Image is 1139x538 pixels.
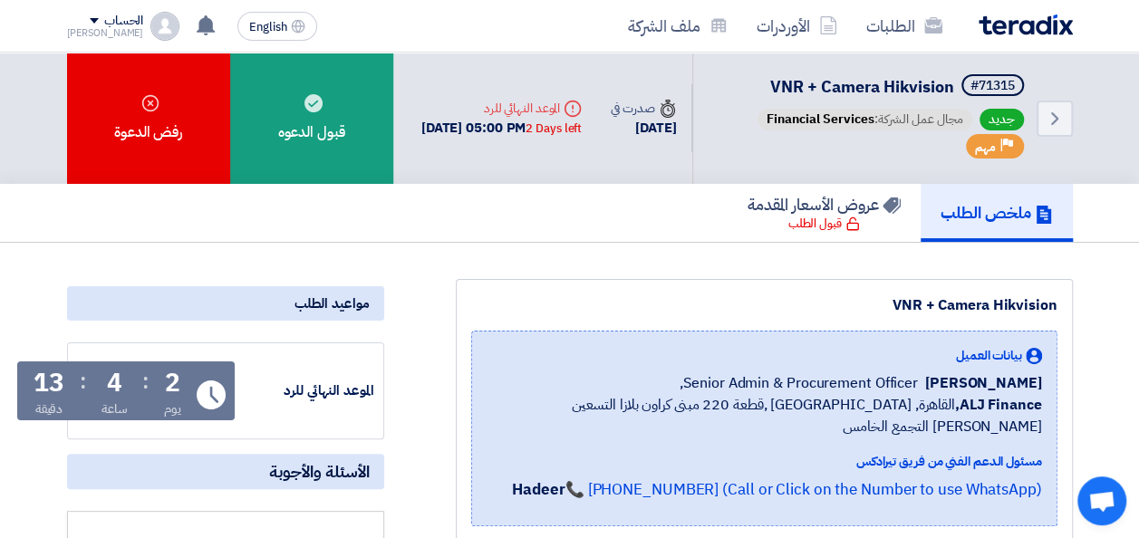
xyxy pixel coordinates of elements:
span: مجال عمل الشركة: [758,109,972,130]
div: الموعد النهائي للرد [238,380,374,401]
div: مسئول الدعم الفني من فريق تيرادكس [487,452,1042,471]
div: ساعة [101,399,128,418]
span: Financial Services [767,110,874,129]
a: عروض الأسعار المقدمة قبول الطلب [728,184,921,242]
div: [DATE] [611,118,676,139]
span: جديد [980,109,1024,130]
h5: VNR + Camera Hikvision [754,74,1028,100]
div: الموعد النهائي للرد [421,99,582,118]
div: : [142,365,149,398]
div: #71315 [970,80,1015,92]
span: القاهرة, [GEOGRAPHIC_DATA] ,قطعة 220 مبنى كراون بلازا التسعين [PERSON_NAME] التجمع الخامس [487,394,1042,437]
a: ملف الشركة [613,5,742,47]
strong: Hadeer [512,478,565,501]
span: مهم [975,139,996,156]
div: يوم [164,399,181,418]
div: 4 [107,370,122,396]
div: قبول الطلب [788,215,860,233]
div: [DATE] 05:00 PM [421,118,582,139]
div: مواعيد الطلب [67,286,384,321]
div: صدرت في [611,99,676,118]
div: رفض الدعوة [67,53,230,184]
h5: ملخص الطلب [941,202,1053,223]
div: الحساب [104,14,143,29]
b: ALJ Finance, [955,394,1042,416]
a: ملخص الطلب [921,184,1073,242]
a: الطلبات [852,5,957,47]
span: VNR + Camera Hikvision [770,74,954,99]
div: 2 [165,370,180,396]
span: Senior Admin & Procurement Officer, [680,372,918,394]
span: [PERSON_NAME] [925,372,1042,394]
span: بيانات العميل [956,346,1022,365]
div: VNR + Camera Hikvision [471,294,1057,316]
div: Open chat [1077,476,1126,525]
span: English [249,21,287,34]
span: الأسئلة والأجوبة [269,461,370,482]
div: دقيقة [35,399,63,418]
img: Teradix logo [979,14,1073,35]
div: [PERSON_NAME] [67,28,144,38]
div: 2 Days left [526,120,582,138]
button: English [237,12,317,41]
div: : [80,365,86,398]
div: 13 [34,370,64,396]
a: 📞 [PHONE_NUMBER] (Call or Click on the Number to use WhatsApp) [565,478,1042,501]
a: الأوردرات [742,5,852,47]
h5: عروض الأسعار المقدمة [748,194,901,215]
img: profile_test.png [150,12,179,41]
div: قبول الدعوه [230,53,393,184]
